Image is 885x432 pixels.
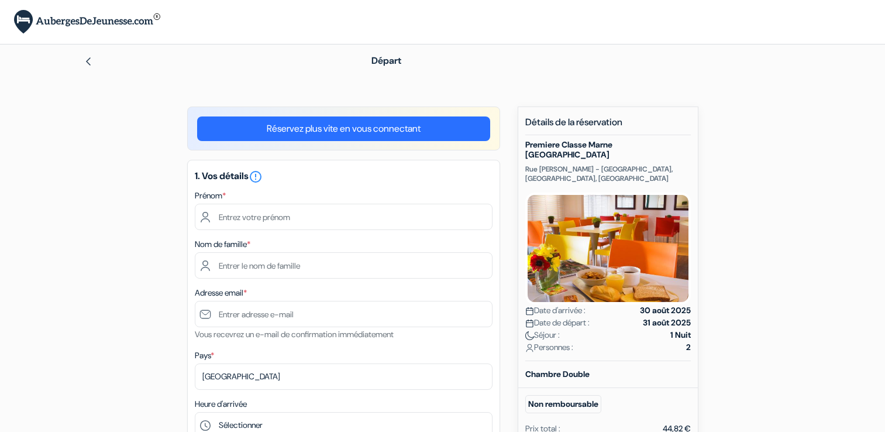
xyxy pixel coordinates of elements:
label: Prénom [195,190,226,202]
h5: 1. Vos détails [195,170,493,184]
h5: Premiere Classe Marne [GEOGRAPHIC_DATA] [525,140,691,160]
input: Entrer adresse e-mail [195,301,493,327]
h5: Détails de la réservation [525,116,691,135]
input: Entrez votre prénom [195,204,493,230]
small: Non remboursable [525,395,601,413]
input: Entrer le nom de famille [195,252,493,279]
a: Réservez plus vite en vous connectant [197,116,490,141]
p: Rue [PERSON_NAME] - [GEOGRAPHIC_DATA], [GEOGRAPHIC_DATA], [GEOGRAPHIC_DATA] [525,164,691,183]
strong: 30 août 2025 [640,304,691,317]
span: Date d'arrivée : [525,304,586,317]
span: Date de départ : [525,317,590,329]
img: moon.svg [525,331,534,340]
small: Vous recevrez un e-mail de confirmation immédiatement [195,329,394,340]
img: user_icon.svg [525,344,534,352]
img: calendar.svg [525,319,534,328]
i: error_outline [249,170,263,184]
label: Nom de famille [195,238,250,251]
span: Personnes : [525,341,573,354]
label: Adresse email [195,287,247,299]
label: Pays [195,349,214,362]
img: AubergesDeJeunesse.com [14,10,160,34]
strong: 1 Nuit [670,329,691,341]
strong: 2 [686,341,691,354]
span: Séjour : [525,329,560,341]
img: left_arrow.svg [84,57,93,66]
a: error_outline [249,170,263,182]
label: Heure d'arrivée [195,398,247,410]
span: Départ [371,54,401,67]
img: calendar.svg [525,307,534,316]
strong: 31 août 2025 [643,317,691,329]
b: Chambre Double [525,369,590,379]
